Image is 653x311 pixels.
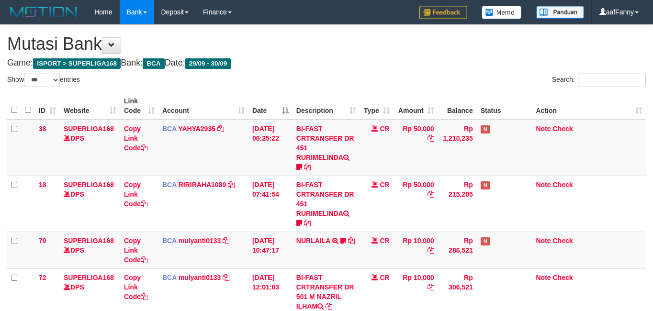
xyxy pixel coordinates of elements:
[481,181,490,189] span: Has Note
[477,92,532,120] th: Status
[438,120,477,176] td: Rp 1,210,235
[124,181,147,208] a: Copy Link Code
[394,176,438,232] td: Rp 50,000
[438,176,477,232] td: Rp 215,205
[179,237,221,244] a: mulyanti0133
[179,181,226,189] a: RIRIRAHA1089
[64,181,114,189] a: SUPERLIGA168
[293,92,360,120] th: Description: activate to sort column ascending
[394,92,438,120] th: Amount: activate to sort column ascending
[348,237,355,244] a: Copy NURLAILA to clipboard
[428,134,434,142] a: Copy Rp 50,000 to clipboard
[64,237,114,244] a: SUPERLIGA168
[532,92,646,120] th: Action: activate to sort column ascending
[162,125,177,133] span: BCA
[248,176,293,232] td: [DATE] 07:41:54
[360,92,394,120] th: Type: activate to sort column ascending
[120,92,158,120] th: Link Code: activate to sort column ascending
[428,246,434,254] a: Copy Rp 10,000 to clipboard
[33,58,121,69] span: ISPORT > SUPERLIGA168
[438,92,477,120] th: Balance
[552,73,646,87] label: Search:
[162,237,177,244] span: BCA
[124,237,147,264] a: Copy Link Code
[380,125,390,133] span: CR
[7,73,80,87] label: Show entries
[481,237,490,245] span: Has Note
[380,181,390,189] span: CR
[304,219,311,227] a: Copy BI-FAST CRTRANSFER DR 451 RURIMELINDA to clipboard
[223,274,229,281] a: Copy mulyanti0133 to clipboard
[293,176,360,232] td: BI-FAST CRTRANSFER DR 451 RURIMELINDA
[578,73,646,87] input: Search:
[228,181,235,189] a: Copy RIRIRAHA1089 to clipboard
[536,6,584,19] img: panduan.png
[438,232,477,268] td: Rp 286,521
[39,125,46,133] span: 38
[124,274,147,300] a: Copy Link Code
[536,181,551,189] a: Note
[60,232,120,268] td: DPS
[536,237,551,244] a: Note
[179,274,221,281] a: mulyanti0133
[536,125,551,133] a: Note
[482,6,522,19] img: Button%20Memo.svg
[7,5,80,19] img: MOTION_logo.png
[60,120,120,176] td: DPS
[553,125,573,133] a: Check
[419,6,467,19] img: Feedback.jpg
[124,125,147,152] a: Copy Link Code
[394,120,438,176] td: Rp 50,000
[304,163,311,171] a: Copy BI-FAST CRTRANSFER DR 451 RURIMELINDA to clipboard
[60,176,120,232] td: DPS
[185,58,231,69] span: 29/09 - 30/09
[380,274,390,281] span: CR
[553,181,573,189] a: Check
[394,232,438,268] td: Rp 10,000
[380,237,390,244] span: CR
[248,120,293,176] td: [DATE] 06:25:22
[39,237,46,244] span: 70
[536,274,551,281] a: Note
[481,125,490,133] span: Has Note
[143,58,164,69] span: BCA
[64,274,114,281] a: SUPERLIGA168
[158,92,248,120] th: Account: activate to sort column ascending
[39,274,46,281] span: 72
[293,120,360,176] td: BI-FAST CRTRANSFER DR 451 RURIMELINDA
[223,237,229,244] a: Copy mulyanti0133 to clipboard
[7,58,646,68] h4: Game: Bank: Date:
[64,125,114,133] a: SUPERLIGA168
[428,190,434,198] a: Copy Rp 50,000 to clipboard
[428,283,434,291] a: Copy Rp 10,000 to clipboard
[162,274,177,281] span: BCA
[39,181,46,189] span: 18
[553,274,573,281] a: Check
[7,34,646,54] h1: Mutasi Bank
[24,73,60,87] select: Showentries
[296,237,330,244] a: NURLAILA
[553,237,573,244] a: Check
[217,125,224,133] a: Copy YAHYA2935 to clipboard
[248,232,293,268] td: [DATE] 10:47:17
[162,181,177,189] span: BCA
[35,92,60,120] th: ID: activate to sort column ascending
[326,302,332,310] a: Copy BI-FAST CRTRANSFER DR 501 M NAZRIL ILHAM to clipboard
[60,92,120,120] th: Website: activate to sort column ascending
[178,125,215,133] a: YAHYA2935
[248,92,293,120] th: Date: activate to sort column descending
